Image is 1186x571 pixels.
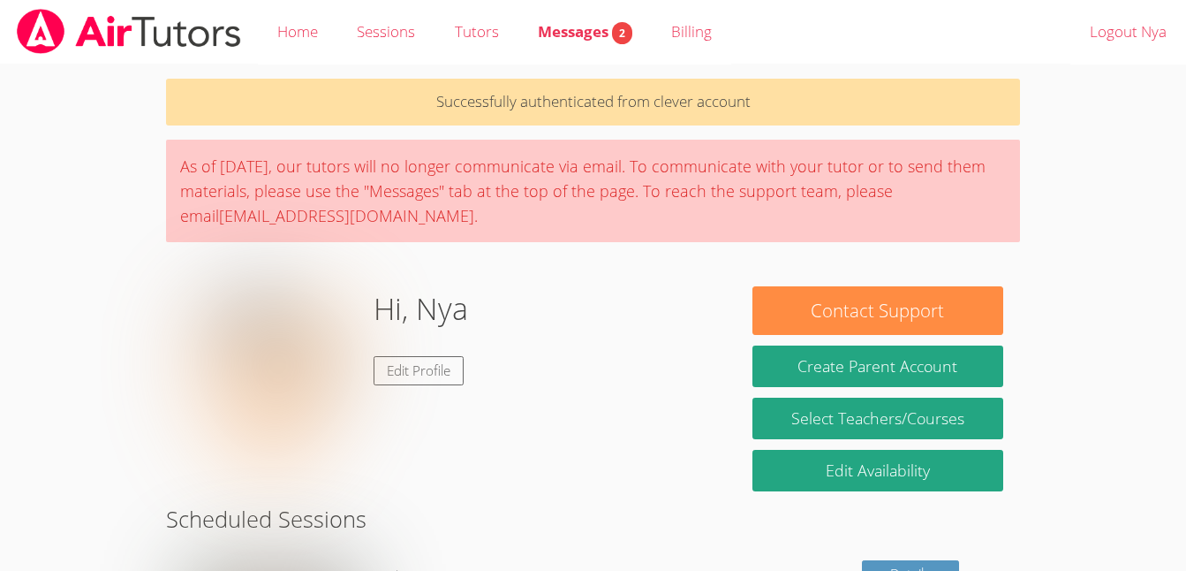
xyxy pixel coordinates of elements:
div: As of [DATE], our tutors will no longer communicate via email. To communicate with your tutor or ... [166,140,1020,242]
a: Edit Profile [374,356,464,385]
h2: Scheduled Sessions [166,502,1020,536]
span: Messages [538,21,632,42]
span: 2 [612,22,632,44]
h1: Hi, Nya [374,286,468,331]
p: Successfully authenticated from clever account [166,79,1020,126]
button: Create Parent Account [752,346,1003,387]
button: Contact Support [752,286,1003,335]
a: Select Teachers/Courses [752,398,1003,439]
img: default.png [183,286,359,463]
img: airtutors_banner-c4298cdbf04f3fff15de1276eac7730deb9818008684d7c2e4769d2f7ddbe033.png [15,9,243,54]
a: Edit Availability [752,450,1003,491]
